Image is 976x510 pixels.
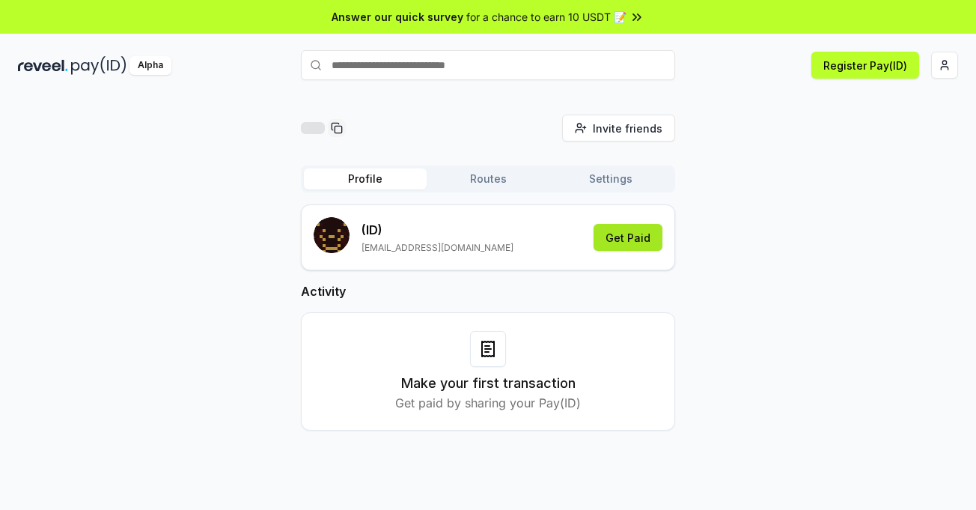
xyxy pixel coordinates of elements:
[129,56,171,75] div: Alpha
[395,394,581,412] p: Get paid by sharing your Pay(ID)
[427,169,549,189] button: Routes
[401,373,576,394] h3: Make your first transaction
[362,242,513,254] p: [EMAIL_ADDRESS][DOMAIN_NAME]
[549,169,672,189] button: Settings
[362,221,513,239] p: (ID)
[811,52,919,79] button: Register Pay(ID)
[301,282,675,300] h2: Activity
[71,56,126,75] img: pay_id
[18,56,68,75] img: reveel_dark
[562,115,675,142] button: Invite friends
[593,121,662,136] span: Invite friends
[466,9,626,25] span: for a chance to earn 10 USDT 📝
[332,9,463,25] span: Answer our quick survey
[304,169,427,189] button: Profile
[594,224,662,251] button: Get Paid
